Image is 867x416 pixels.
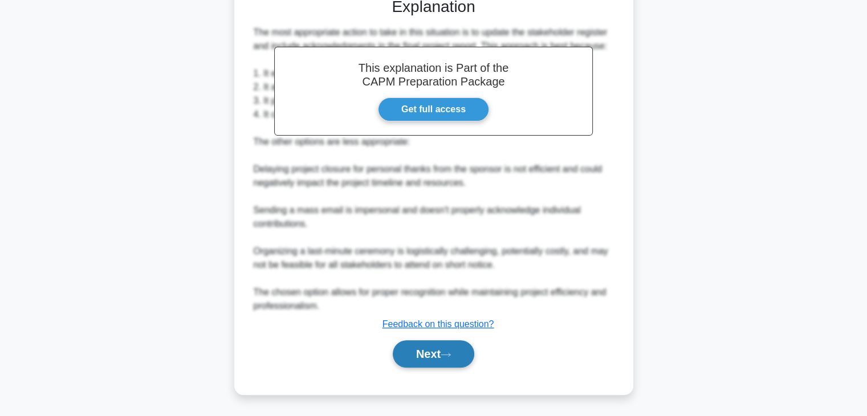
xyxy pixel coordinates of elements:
a: Feedback on this question? [382,319,494,329]
div: The most appropriate action to take in this situation is to update the stakeholder register and i... [254,26,614,313]
a: Get full access [378,97,489,121]
button: Next [393,340,474,368]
